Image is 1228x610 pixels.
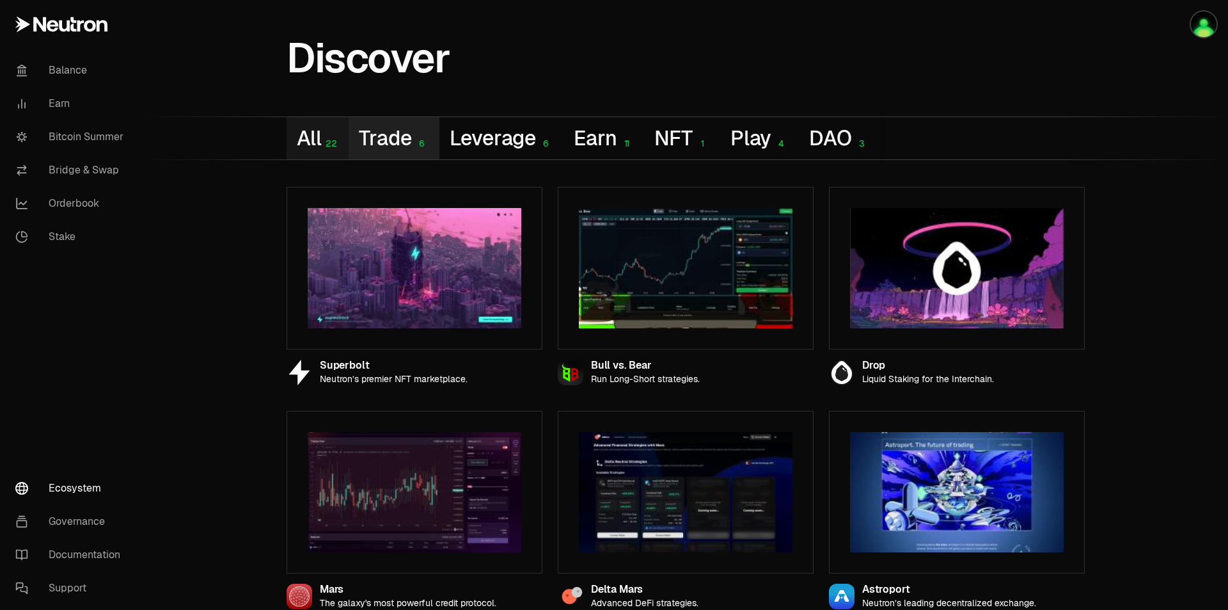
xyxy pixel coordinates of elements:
div: 4 [771,138,789,149]
div: Mars [320,584,496,595]
div: Delta Mars [591,584,698,595]
a: Balance [5,54,138,87]
p: Liquid Staking for the Interchain. [862,374,994,385]
a: Support [5,572,138,605]
button: NFT [644,117,720,159]
a: Bitcoin Summer [5,120,138,154]
a: Stake [5,220,138,253]
h1: Discover [287,41,450,76]
p: Run Long-Short strategies. [591,374,700,385]
img: Airdrops [1191,12,1216,37]
button: All [287,117,349,159]
div: 22 [321,138,338,149]
p: Neutron’s premier NFT marketplace. [320,374,468,385]
button: Earn [563,117,644,159]
button: DAO [799,117,879,159]
img: Mars preview image [308,432,521,552]
a: Earn [5,87,138,120]
div: 1 [693,138,710,149]
p: Advanced DeFi strategies. [591,598,698,609]
img: Superbolt preview image [308,208,521,328]
p: Neutron’s leading decentralized exchange. [862,598,1036,609]
button: Play [720,117,799,159]
div: 6 [412,138,429,149]
div: Bull vs. Bear [591,360,700,371]
div: Astroport [862,584,1036,595]
img: Astroport preview image [850,432,1064,552]
div: 6 [536,138,553,149]
a: Documentation [5,538,138,572]
a: Ecosystem [5,472,138,505]
a: Governance [5,505,138,538]
button: Leverage [439,117,564,159]
p: The galaxy's most powerful credit protocol. [320,598,496,609]
img: Delta Mars preview image [579,432,792,552]
div: 3 [852,138,869,149]
img: Drop preview image [850,208,1064,328]
div: 11 [617,138,634,149]
a: Orderbook [5,187,138,220]
img: Bull vs. Bear preview image [579,208,792,328]
div: Drop [862,360,994,371]
div: Superbolt [320,360,468,371]
button: Trade [349,117,439,159]
a: Bridge & Swap [5,154,138,187]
